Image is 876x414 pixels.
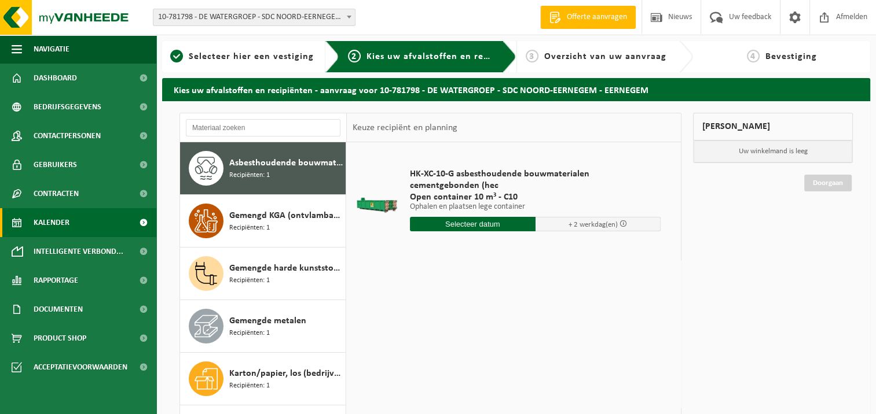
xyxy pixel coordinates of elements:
span: Contracten [34,179,79,208]
span: 2 [348,50,361,62]
span: 3 [526,50,538,62]
h2: Kies uw afvalstoffen en recipiënten - aanvraag voor 10-781798 - DE WATERGROEP - SDC NOORD-EERNEGE... [162,78,870,101]
span: Selecteer hier een vestiging [189,52,314,61]
span: Recipiënten: 1 [229,328,270,339]
span: 10-781798 - DE WATERGROEP - SDC NOORD-EERNEGEM - EERNEGEM [153,9,355,25]
span: 4 [747,50,760,62]
span: Product Shop [34,324,86,353]
a: Offerte aanvragen [540,6,636,29]
p: Uw winkelmand is leeg [694,141,852,162]
span: Recipiënten: 1 [229,275,270,286]
span: Gebruikers [34,150,77,179]
span: Kies uw afvalstoffen en recipiënten [366,52,526,61]
input: Selecteer datum [410,217,536,231]
span: Dashboard [34,64,77,93]
span: Recipiënten: 1 [229,380,270,391]
span: Bevestiging [765,52,817,61]
span: Open container 10 m³ - C10 [410,191,661,203]
button: Gemengde harde kunststoffen (PE, PP en PVC), recycleerbaar (industrieel) Recipiënten: 1 [180,247,346,300]
span: Kalender [34,208,69,237]
div: Keuze recipiënt en planning [347,113,463,142]
span: Offerte aanvragen [564,12,630,23]
span: Gemengde harde kunststoffen (PE, PP en PVC), recycleerbaar (industrieel) [229,261,343,275]
span: HK-XC-10-G asbesthoudende bouwmaterialen cementgebonden (hec [410,168,661,191]
button: Gemengde metalen Recipiënten: 1 [180,300,346,353]
span: Gemengde metalen [229,314,306,328]
button: Asbesthoudende bouwmaterialen cementgebonden (hechtgebonden) Recipiënten: 1 [180,142,346,195]
div: [PERSON_NAME] [693,113,853,141]
span: Acceptatievoorwaarden [34,353,127,382]
span: Recipiënten: 1 [229,170,270,181]
span: 1 [170,50,183,62]
span: Gemengd KGA (ontvlambaar-corrosief) [229,209,343,223]
span: Overzicht van uw aanvraag [544,52,666,61]
a: 1Selecteer hier een vestiging [168,50,316,64]
input: Materiaal zoeken [186,119,340,136]
span: + 2 werkdag(en) [569,221,618,228]
span: Navigatie [34,35,69,64]
span: Intelligente verbond... [34,237,123,266]
button: Karton/papier, los (bedrijven) Recipiënten: 1 [180,353,346,405]
p: Ophalen en plaatsen lege container [410,203,661,211]
button: Gemengd KGA (ontvlambaar-corrosief) Recipiënten: 1 [180,195,346,247]
span: Rapportage [34,266,78,295]
a: Doorgaan [804,175,852,191]
span: 10-781798 - DE WATERGROEP - SDC NOORD-EERNEGEM - EERNEGEM [153,9,355,26]
span: Asbesthoudende bouwmaterialen cementgebonden (hechtgebonden) [229,156,343,170]
span: Recipiënten: 1 [229,223,270,234]
span: Contactpersonen [34,121,101,150]
span: Documenten [34,295,83,324]
span: Karton/papier, los (bedrijven) [229,367,343,380]
span: Bedrijfsgegevens [34,93,101,121]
